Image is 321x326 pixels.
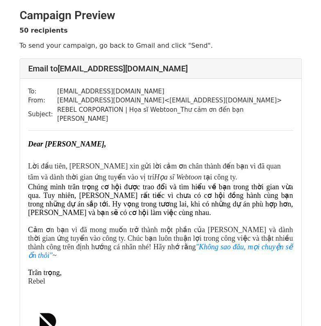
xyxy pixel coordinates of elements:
p: To send your campaign, go back to Gmail and click "Send". [20,41,302,50]
strong: 50 recipients [20,27,68,34]
td: REBEL CORPORATION | Họa sĩ Webtoon_Thư cảm ơn đến bạn [PERSON_NAME] [57,105,293,124]
span: Rebel [28,277,45,285]
em: ~ [28,243,293,259]
em: Họa sĩ Webtoon [154,173,202,181]
td: Subject: [28,105,57,124]
td: [EMAIL_ADDRESS][DOMAIN_NAME] < [EMAIL_ADDRESS][DOMAIN_NAME] > [57,96,293,105]
font: Lời đầu tiên, [PERSON_NAME] xin gửi lời cảm ơn chân thành đến bạn vì đã quan tâm và dành thời gia... [28,162,281,181]
span: ảm ơn bạn vì đã mong muốn trở thành một phần của [PERSON_NAME] và dành thời gian ứng tuyển vào cô... [28,226,293,251]
a: "Không sao đâu, mọi chuyện sẽ ổn thôi" [28,243,293,259]
div: tại công ty. [28,150,293,183]
h2: Campaign Preview [20,9,302,22]
font: Dear [PERSON_NAME], [28,140,106,148]
div: ​ [28,139,293,150]
td: [EMAIL_ADDRESS][DOMAIN_NAME] [57,87,293,96]
td: From: [28,96,57,105]
font: Trân trọng, [28,268,62,277]
td: To: [28,87,57,96]
font: Chúng mình trân trọng cơ hội được trao đổi và tìm hiểu về bạn trong thời gian vừa qua. Tuy nhiên,... [28,183,293,234]
h4: Email to [EMAIL_ADDRESS][DOMAIN_NAME] [28,64,293,73]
